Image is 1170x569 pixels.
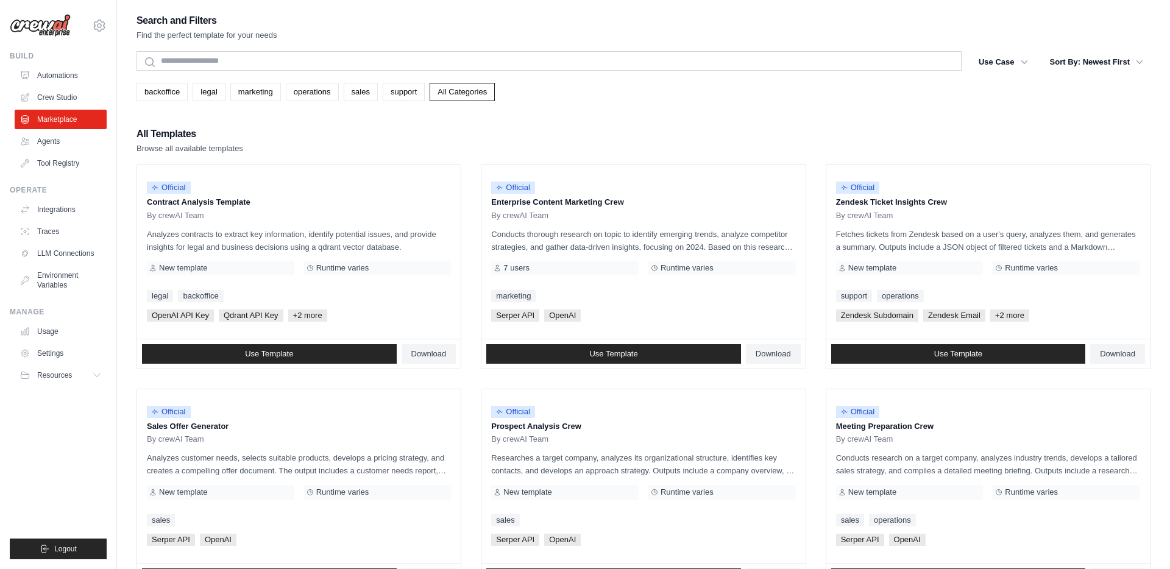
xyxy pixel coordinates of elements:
span: Resources [37,370,72,380]
h2: Search and Filters [136,12,277,29]
span: Download [411,349,447,359]
a: backoffice [178,290,223,302]
span: Use Template [934,349,982,359]
span: New template [848,487,896,497]
span: Runtime varies [316,487,369,497]
a: LLM Connections [15,244,107,263]
a: Use Template [831,344,1086,364]
span: +2 more [288,309,327,322]
a: legal [193,83,225,101]
span: +2 more [990,309,1029,322]
a: operations [286,83,339,101]
a: Download [402,344,456,364]
a: sales [491,514,519,526]
img: Logo [10,14,71,37]
a: support [383,83,425,101]
p: Prospect Analysis Crew [491,420,795,433]
span: New template [503,487,551,497]
a: legal [147,290,173,302]
span: Runtime varies [661,263,714,273]
a: All Categories [430,83,495,101]
a: Marketplace [15,110,107,129]
p: Browse all available templates [136,143,243,155]
span: New template [159,263,207,273]
div: Manage [10,307,107,317]
p: Zendesk Ticket Insights Crew [836,196,1140,208]
a: sales [836,514,864,526]
a: Environment Variables [15,266,107,295]
div: Build [10,51,107,61]
span: Download [756,349,791,359]
p: Sales Offer Generator [147,420,451,433]
p: Meeting Preparation Crew [836,420,1140,433]
p: Researches a target company, analyzes its organizational structure, identifies key contacts, and ... [491,451,795,477]
span: 7 users [503,263,530,273]
span: Download [1100,349,1135,359]
span: By crewAI Team [147,211,204,221]
span: Official [147,406,191,418]
span: OpenAI [200,534,236,546]
button: Sort By: Newest First [1043,51,1150,73]
p: Analyzes contracts to extract key information, identify potential issues, and provide insights fo... [147,228,451,253]
a: Agents [15,132,107,151]
a: Automations [15,66,107,85]
span: By crewAI Team [491,211,548,221]
a: Settings [15,344,107,363]
a: Download [1090,344,1145,364]
span: Serper API [491,309,539,322]
a: Use Template [142,344,397,364]
span: Official [147,182,191,194]
span: By crewAI Team [147,434,204,444]
a: Usage [15,322,107,341]
span: Serper API [836,534,884,546]
h2: All Templates [136,125,243,143]
span: Official [836,406,880,418]
a: Tool Registry [15,154,107,173]
span: Zendesk Subdomain [836,309,918,322]
span: Runtime varies [661,487,714,497]
a: Integrations [15,200,107,219]
span: Serper API [491,534,539,546]
a: marketing [491,290,536,302]
a: operations [869,514,916,526]
p: Conducts thorough research on topic to identify emerging trends, analyze competitor strategies, a... [491,228,795,253]
span: Use Template [589,349,637,359]
div: Operate [10,185,107,195]
span: Runtime varies [316,263,369,273]
a: support [836,290,872,302]
a: Traces [15,222,107,241]
a: backoffice [136,83,188,101]
span: Qdrant API Key [219,309,283,322]
span: Serper API [147,534,195,546]
p: Enterprise Content Marketing Crew [491,196,795,208]
span: Logout [54,544,77,554]
span: By crewAI Team [836,434,893,444]
p: Fetches tickets from Zendesk based on a user's query, analyzes them, and generates a summary. Out... [836,228,1140,253]
span: OpenAI [544,309,581,322]
span: Runtime varies [1005,263,1058,273]
button: Resources [15,366,107,385]
span: Official [836,182,880,194]
span: OpenAI [889,534,926,546]
span: Zendesk Email [923,309,985,322]
p: Conducts research on a target company, analyzes industry trends, develops a tailored sales strate... [836,451,1140,477]
span: Official [491,406,535,418]
a: Download [746,344,801,364]
span: By crewAI Team [491,434,548,444]
span: New template [848,263,896,273]
button: Use Case [971,51,1035,73]
span: Use Template [245,349,293,359]
a: operations [877,290,924,302]
span: OpenAI API Key [147,309,214,322]
span: OpenAI [544,534,581,546]
span: New template [159,487,207,497]
a: sales [147,514,175,526]
span: Official [491,182,535,194]
span: Runtime varies [1005,487,1058,497]
button: Logout [10,539,107,559]
a: sales [344,83,378,101]
a: Crew Studio [15,88,107,107]
p: Contract Analysis Template [147,196,451,208]
a: marketing [230,83,281,101]
span: By crewAI Team [836,211,893,221]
